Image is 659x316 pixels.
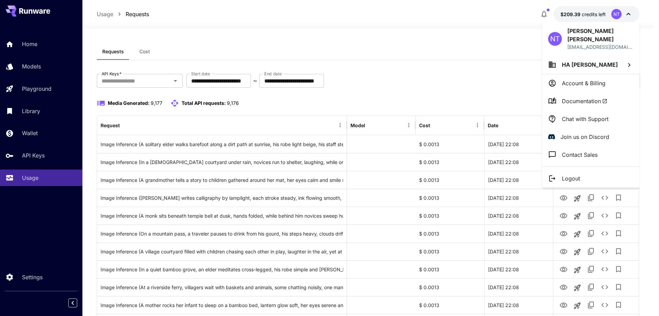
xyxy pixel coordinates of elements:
[567,27,633,43] p: [PERSON_NAME] [PERSON_NAME]
[562,79,605,87] p: Account & Billing
[567,43,633,51] div: tn24041964@gmail.com
[560,133,609,141] p: Join us on Discord
[542,55,639,74] button: HA [PERSON_NAME]
[567,43,633,51] p: [EMAIL_ADDRESS][DOMAIN_NAME]
[562,151,598,159] p: Contact Sales
[548,32,562,46] div: NT
[562,174,580,183] p: Logout
[562,61,618,68] span: HA [PERSON_NAME]
[562,97,608,105] span: Documentation
[562,115,609,123] p: Chat with Support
